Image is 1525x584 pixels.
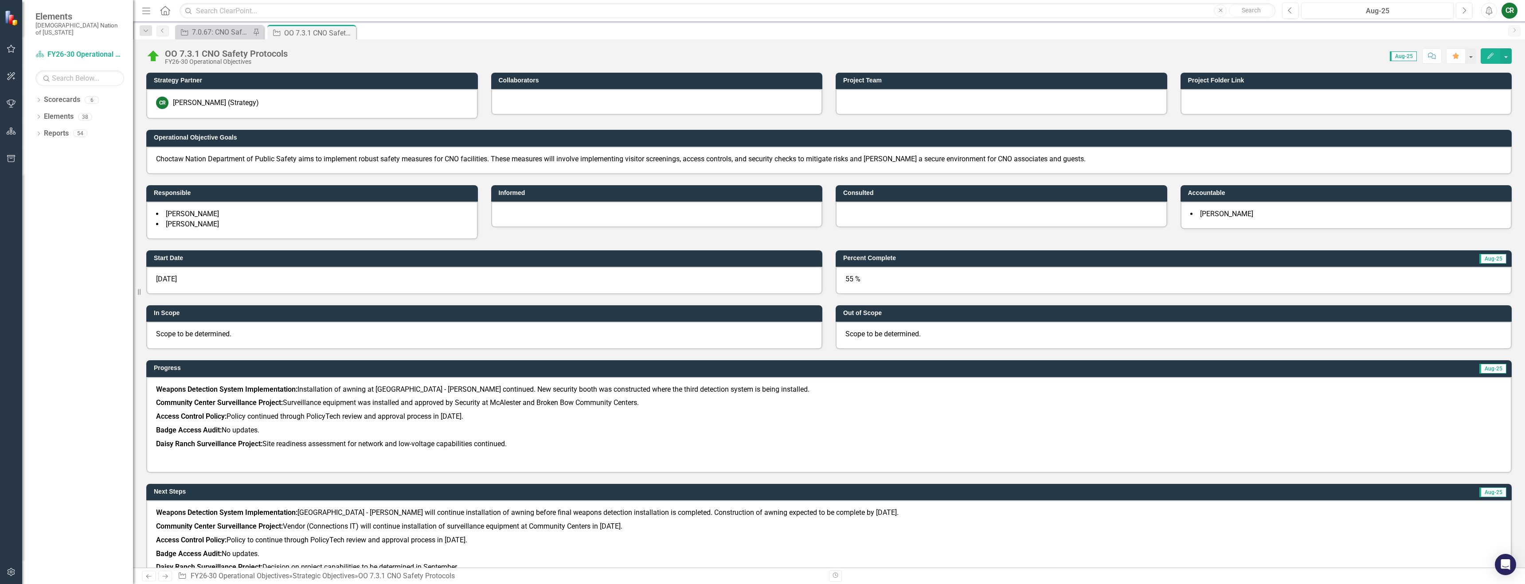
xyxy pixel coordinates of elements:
p: No updates. [156,547,1502,561]
span: Aug-25 [1479,487,1506,497]
a: Reports [44,128,69,139]
strong: Community Center Surveillance Project: [156,522,283,530]
button: CR [1502,3,1517,19]
div: CR [156,97,168,109]
strong: Access Control Policy: [156,412,227,420]
h3: Project Team [843,77,1163,84]
a: 7.0.67: CNO Safety Protocols [177,27,250,38]
h3: Percent Complete [843,255,1278,261]
h3: Out of Scope [843,310,1507,316]
button: Aug-25 [1301,3,1454,19]
h3: Start Date [154,255,818,261]
strong: Badge Access Audit: [156,426,222,434]
h3: Responsible [154,190,473,196]
p: Vendor (Connections IT) will continue installation of surveillance equipment at Community Centers... [156,520,1502,533]
a: FY26-30 Operational Objectives [35,50,124,60]
div: 38 [78,113,92,121]
span: [PERSON_NAME] [166,220,219,228]
div: » » [178,571,822,581]
input: Search ClearPoint... [180,3,1275,19]
h3: Collaborators [499,77,818,84]
p: Surveillance equipment was installed and approved by Security at McAlester and Broken Bow Communi... [156,396,1502,410]
strong: Community Center Surveillance Project: [156,398,283,407]
p: Scope to be determined. [156,329,813,339]
div: Aug-25 [1304,6,1451,16]
span: [PERSON_NAME] [166,210,219,218]
span: [DATE] [156,275,177,283]
input: Search Below... [35,70,124,86]
h3: Project Folder Link [1188,77,1508,84]
p: Policy continued through PolicyTech review and approval process in [DATE]. [156,410,1502,424]
a: Elements [44,112,74,122]
span: Aug-25 [1479,254,1506,264]
a: FY26-30 Operational Objectives [191,572,289,580]
p: Site readiness assessment for network and low-voltage capabilities continued. [156,437,1502,451]
span: Search [1242,7,1261,14]
p: Scope to be determined. [845,329,1502,339]
strong: Badge Access Audit: [156,549,222,558]
h3: In Scope [154,310,818,316]
p: Policy to continue through PolicyTech review and approval process in [DATE]. [156,533,1502,547]
div: 54 [73,130,87,137]
div: OO 7.3.1 CNO Safety Protocols [284,27,354,39]
small: [DEMOGRAPHIC_DATA] Nation of [US_STATE] [35,22,124,36]
strong: Daisy Ranch Surveillance Project: [156,440,262,448]
h3: Strategy Partner [154,77,473,84]
div: 7.0.67: CNO Safety Protocols [192,27,250,38]
h3: Operational Objective Goals [154,134,1507,141]
strong: Weapons Detection System Implementation: [156,385,297,393]
button: Search [1229,4,1273,17]
img: ClearPoint Strategy [4,10,20,25]
a: Scorecards [44,95,80,105]
img: On Target [146,49,160,63]
div: [PERSON_NAME] (Strategy) [173,98,259,108]
h3: Consulted [843,190,1163,196]
p: Decision on project capabilities to be determined in September. [156,561,1502,572]
p: Installation of awning at [GEOGRAPHIC_DATA] - [PERSON_NAME] continued. New security booth was con... [156,385,1502,397]
h3: Accountable [1188,190,1508,196]
h3: Progress [154,365,818,371]
strong: Weapons Detection System Implementation: [156,508,297,517]
span: [PERSON_NAME] [1200,210,1253,218]
h3: Informed [499,190,818,196]
span: Aug-25 [1390,51,1417,61]
strong: Daisy Ranch Surveillance Project: [156,563,262,571]
div: Open Intercom Messenger [1495,554,1516,575]
h3: Next Steps [154,488,877,495]
div: 6 [85,96,99,104]
p: Choctaw Nation Department of Public Safety aims to implement robust safety measures for CNO facil... [156,154,1502,164]
span: Elements [35,11,124,22]
strong: Access Control Policy: [156,536,227,544]
div: 55 % [836,267,1512,294]
p: [GEOGRAPHIC_DATA] - [PERSON_NAME] will continue installation of awning before final weapons detec... [156,508,1502,520]
div: FY26-30 Operational Objectives [165,58,288,65]
span: Aug-25 [1479,364,1506,374]
div: OO 7.3.1 CNO Safety Protocols [165,49,288,58]
a: Strategic Objectives [293,572,355,580]
div: OO 7.3.1 CNO Safety Protocols [358,572,455,580]
p: No updates. [156,424,1502,437]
